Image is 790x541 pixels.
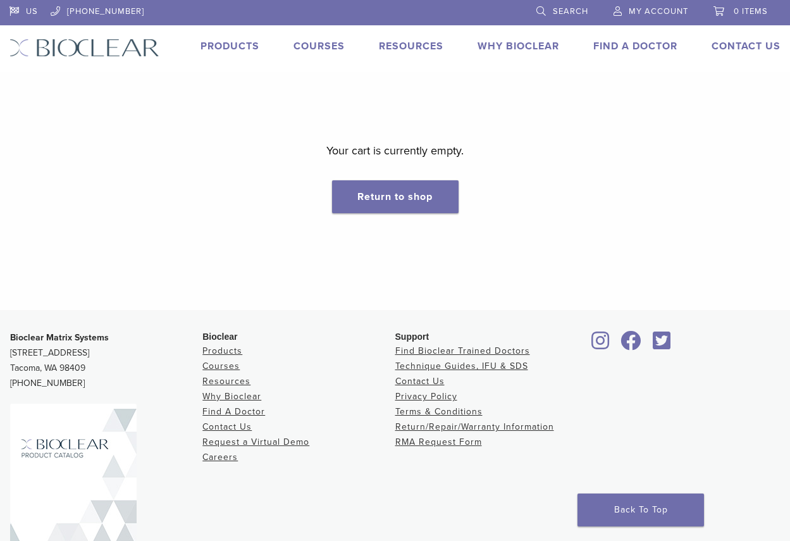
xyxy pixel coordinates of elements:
a: Courses [202,361,240,371]
a: Find Bioclear Trained Doctors [395,345,530,356]
span: Support [395,332,429,342]
a: Products [202,345,242,356]
a: Contact Us [395,376,445,387]
a: Resources [202,376,250,387]
a: Courses [293,40,345,53]
span: 0 items [734,6,768,16]
a: Terms & Conditions [395,406,483,417]
a: Bioclear [617,339,646,351]
a: Contact Us [712,40,781,53]
img: Bioclear [9,39,159,57]
a: Bioclear [648,339,675,351]
a: Why Bioclear [478,40,559,53]
p: Your cart is currently empty. [326,141,464,160]
span: Bioclear [202,332,237,342]
a: Find A Doctor [593,40,677,53]
a: Careers [202,452,238,463]
a: Request a Virtual Demo [202,437,309,447]
a: Privacy Policy [395,391,457,402]
a: Return to shop [332,180,459,213]
a: Find A Doctor [202,406,265,417]
span: Search [553,6,588,16]
a: Back To Top [577,494,704,526]
span: My Account [629,6,688,16]
a: Technique Guides, IFU & SDS [395,361,528,371]
a: Why Bioclear [202,391,261,402]
a: Return/Repair/Warranty Information [395,421,554,432]
a: RMA Request Form [395,437,482,447]
a: Bioclear [588,339,614,351]
strong: Bioclear Matrix Systems [10,332,109,343]
a: Resources [379,40,443,53]
p: [STREET_ADDRESS] Tacoma, WA 98409 [PHONE_NUMBER] [10,330,202,391]
a: Contact Us [202,421,252,432]
a: Products [201,40,259,53]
